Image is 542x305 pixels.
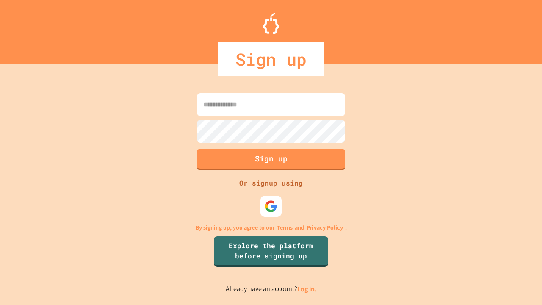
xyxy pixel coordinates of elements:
[265,200,277,213] img: google-icon.svg
[197,149,345,170] button: Sign up
[214,236,328,267] a: Explore the platform before signing up
[277,223,293,232] a: Terms
[226,284,317,294] p: Already have an account?
[297,285,317,294] a: Log in.
[196,223,347,232] p: By signing up, you agree to our and .
[218,42,324,76] div: Sign up
[263,13,279,34] img: Logo.svg
[237,178,305,188] div: Or signup using
[307,223,343,232] a: Privacy Policy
